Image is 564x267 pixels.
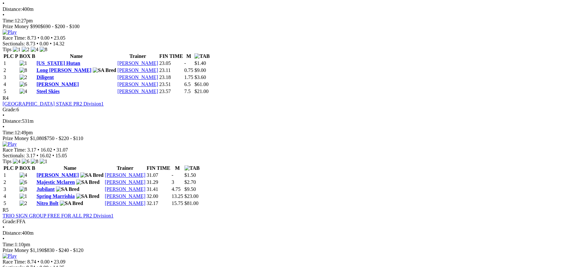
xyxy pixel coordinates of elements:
[26,41,35,46] span: 8.73
[36,186,55,192] a: Jubilant
[3,6,22,12] span: Distance:
[184,53,193,59] th: M
[37,259,39,264] span: •
[159,53,183,59] th: FIN TIME
[3,200,19,207] td: 5
[36,200,59,206] a: Nitro Bolt
[3,74,19,81] td: 3
[76,193,99,199] img: SA Bred
[56,186,79,192] img: SA Bred
[194,82,208,87] span: $61.00
[36,193,75,199] a: Spring Marrishia
[13,47,20,52] img: 1
[20,53,31,59] span: BOX
[3,81,19,88] td: 4
[36,153,38,158] span: •
[15,165,18,171] span: P
[26,153,35,158] span: 3.17
[22,47,29,52] img: 2
[105,172,145,178] a: [PERSON_NAME]
[20,89,27,94] img: 4
[32,165,35,171] span: B
[172,200,183,206] text: 15.75
[37,147,39,153] span: •
[146,179,171,185] td: 31.29
[57,147,68,153] span: 31.07
[60,200,83,206] img: SA Bred
[3,95,9,101] span: R4
[3,186,19,192] td: 3
[194,53,210,59] img: TAB
[3,60,19,67] td: 1
[184,67,193,73] text: 0.75
[184,89,191,94] text: 7.5
[3,136,561,141] div: Prize Money $1,080
[36,172,79,178] a: [PERSON_NAME]
[36,60,80,66] a: [US_STATE] Hutan
[3,18,15,23] span: Time:
[194,60,206,66] span: $1.40
[3,242,561,247] div: 1:10pm
[54,259,66,264] span: 23.09
[3,47,12,52] span: Tips
[41,35,50,41] span: 0.00
[41,147,52,153] span: 16.02
[184,165,200,171] img: TAB
[194,67,206,73] span: $9.00
[36,165,104,171] th: Name
[3,12,4,18] span: •
[117,60,158,66] a: [PERSON_NAME]
[3,147,26,153] span: Race Time:
[32,53,35,59] span: B
[3,1,4,6] span: •
[20,75,27,80] img: 2
[3,236,4,241] span: •
[15,53,18,59] span: P
[3,179,19,185] td: 2
[76,179,99,185] img: SA Bred
[27,259,36,264] span: 8.74
[159,60,183,67] td: 23.05
[3,259,26,264] span: Race Time:
[36,67,91,73] a: Long [PERSON_NAME]
[171,165,184,171] th: M
[3,253,17,259] img: Play
[44,247,83,253] span: $830 - $240 - $120
[40,41,49,46] span: 0.00
[44,136,83,141] span: $750 - $220 - $110
[40,47,47,52] img: 8
[3,224,4,230] span: •
[3,6,561,12] div: 400m
[172,193,183,199] text: 13.25
[3,35,26,41] span: Race Time:
[52,153,54,158] span: •
[3,24,561,29] div: Prize Money $990
[36,75,54,80] a: Diligent
[3,159,12,164] span: Tips
[3,230,561,236] div: 400m
[31,159,38,164] img: 8
[51,35,53,41] span: •
[3,118,22,124] span: Distance:
[27,35,36,41] span: 8.73
[159,74,183,81] td: 23.18
[3,193,19,200] td: 4
[4,165,14,171] span: PLC
[3,124,4,130] span: •
[117,89,158,94] a: [PERSON_NAME]
[159,67,183,74] td: 23.11
[146,172,171,178] td: 31.07
[36,179,75,185] a: Majestic Mclaren
[36,82,79,87] a: [PERSON_NAME]
[20,165,31,171] span: BOX
[3,113,4,118] span: •
[3,141,17,147] img: Play
[117,82,158,87] a: [PERSON_NAME]
[4,53,14,59] span: PLC
[117,75,158,80] a: [PERSON_NAME]
[13,159,20,164] img: 4
[41,259,50,264] span: 0.00
[146,200,171,207] td: 32.17
[184,200,199,206] span: $81.00
[20,193,27,199] img: 1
